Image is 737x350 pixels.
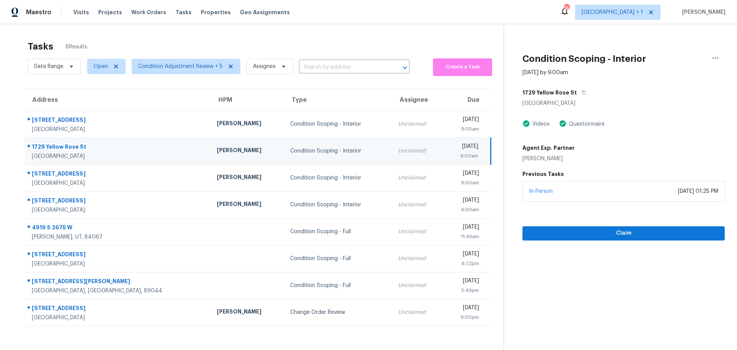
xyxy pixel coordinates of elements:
[32,224,205,233] div: 4919 S 2675 W
[522,226,725,241] button: Claim
[449,196,479,206] div: [DATE]
[400,62,410,73] button: Open
[449,169,479,179] div: [DATE]
[32,287,205,295] div: [GEOGRAPHIC_DATA], [GEOGRAPHIC_DATA], 89044
[290,309,386,316] div: Change Order Review
[217,146,278,156] div: [PERSON_NAME]
[138,63,223,70] span: Condition Adjustment Review + 5
[217,308,278,317] div: [PERSON_NAME]
[290,228,386,236] div: Condition Scoping - Full
[522,89,577,96] h5: 1729 Yellow Rose St
[449,260,479,267] div: 4:22pm
[398,201,437,209] div: Unclaimed
[299,61,388,73] input: Search by address
[217,173,278,183] div: [PERSON_NAME]
[32,116,205,126] div: [STREET_ADDRESS]
[437,63,488,71] span: Create a Task
[679,8,725,16] span: [PERSON_NAME]
[32,206,205,214] div: [GEOGRAPHIC_DATA]
[290,201,386,209] div: Condition Scoping - Interior
[290,174,386,182] div: Condition Scoping - Interior
[449,277,479,287] div: [DATE]
[32,314,205,322] div: [GEOGRAPHIC_DATA]
[582,8,643,16] span: [GEOGRAPHIC_DATA] + 1
[449,116,479,125] div: [DATE]
[449,179,479,187] div: 9:00am
[449,152,478,160] div: 9:00am
[522,119,530,128] img: Artifact Present Icon
[175,10,192,15] span: Tasks
[564,5,569,12] div: 16
[32,126,205,133] div: [GEOGRAPHIC_DATA]
[449,143,478,152] div: [DATE]
[529,189,553,194] a: In-Person
[32,250,205,260] div: [STREET_ADDRESS]
[217,200,278,210] div: [PERSON_NAME]
[398,255,437,262] div: Unclaimed
[530,120,550,128] div: Videos
[449,223,479,233] div: [DATE]
[449,206,479,214] div: 9:00am
[290,120,386,128] div: Condition Scoping - Interior
[522,170,725,178] h5: Previous Tasks
[32,277,205,287] div: [STREET_ADDRESS][PERSON_NAME]
[25,89,211,111] th: Address
[217,119,278,129] div: [PERSON_NAME]
[449,125,479,133] div: 9:00am
[240,8,290,16] span: Geo Assignments
[567,120,605,128] div: Questionnaire
[522,100,725,107] div: [GEOGRAPHIC_DATA]
[98,8,122,16] span: Projects
[290,255,386,262] div: Condition Scoping - Full
[678,187,718,195] div: [DATE] 01:25 PM
[522,69,568,76] div: [DATE] by 9:00am
[201,8,231,16] span: Properties
[433,58,492,76] button: Create a Task
[284,89,392,111] th: Type
[443,89,491,111] th: Due
[398,282,437,289] div: Unclaimed
[73,8,89,16] span: Visits
[522,144,575,152] h5: Agent Exp. Partner
[559,119,567,128] img: Artifact Present Icon
[398,147,437,155] div: Unclaimed
[32,197,205,206] div: [STREET_ADDRESS]
[211,89,284,111] th: HPM
[529,229,719,238] span: Claim
[398,120,437,128] div: Unclaimed
[449,314,479,321] div: 9:00pm
[26,8,51,16] span: Maestro
[32,260,205,268] div: [GEOGRAPHIC_DATA]
[449,287,479,294] div: 5:49pm
[449,250,479,260] div: [DATE]
[131,8,166,16] span: Work Orders
[290,147,386,155] div: Condition Scoping - Interior
[32,153,205,160] div: [GEOGRAPHIC_DATA]
[449,304,479,314] div: [DATE]
[392,89,443,111] th: Assignee
[449,233,479,241] div: 11:49am
[66,43,87,51] span: 8 Results
[398,174,437,182] div: Unclaimed
[522,155,575,163] div: [PERSON_NAME]
[577,86,587,100] button: Copy Address
[253,63,276,70] span: Assignee
[32,179,205,187] div: [GEOGRAPHIC_DATA]
[94,63,108,70] span: Open
[398,228,437,236] div: Unclaimed
[522,55,646,63] h2: Condition Scoping - Interior
[32,170,205,179] div: [STREET_ADDRESS]
[34,63,63,70] span: Date Range
[32,233,205,241] div: [PERSON_NAME], UT, 84067
[32,143,205,153] div: 1729 Yellow Rose St
[28,43,53,50] h2: Tasks
[398,309,437,316] div: Unclaimed
[32,304,205,314] div: [STREET_ADDRESS]
[290,282,386,289] div: Condition Scoping - Full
